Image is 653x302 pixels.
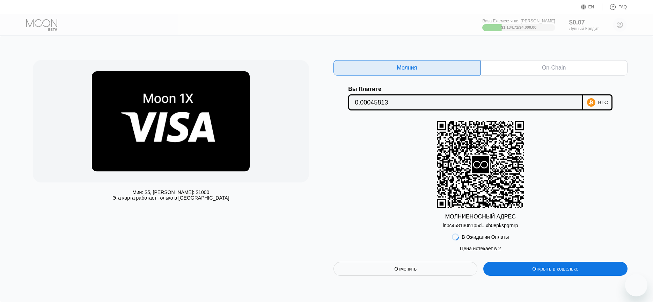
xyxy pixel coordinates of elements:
div: lnbc458130n1p5d...xh0epkspgrnrp [443,220,518,228]
div: Мин: $5, [PERSON_NAME]: $1000 [132,189,209,195]
div: FAQ [618,5,627,9]
div: $1,134.71/$4,000.00 [501,25,536,29]
div: lnbc458130n1p5d...xh0epkspgrnrp [443,223,518,228]
div: Вы ПлатитеBTC [333,86,628,110]
div: FAQ [602,3,627,10]
div: Молния [333,60,480,75]
iframe: Кнопка запуска окна обмена сообщениями [625,274,647,296]
div: Цена истекает в [460,246,501,251]
div: МОЛНИЕНОСНЫЙ АДРЕС [445,214,516,220]
div: Эта карта работает только в [GEOGRAPHIC_DATA] [112,195,229,201]
span: 2 [498,246,501,251]
div: EN [581,3,602,10]
div: On-Chain [542,64,566,71]
div: On-Chain [480,60,628,75]
div: Виза Ежемесячная [PERSON_NAME] [482,19,555,23]
div: EN [588,5,594,9]
div: Виза Ежемесячная [PERSON_NAME]$1,134.71/$4,000.00 [482,19,555,31]
div: Открыть в кошельке [532,266,578,272]
div: В Ожидании Оплаты [462,234,509,240]
div: Открыть в кошельке [483,262,627,276]
div: BTC [598,100,608,105]
div: Отменить [394,266,417,272]
div: Молния [397,64,417,71]
div: Отменить [333,262,477,276]
div: Вы Платите [348,86,583,92]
